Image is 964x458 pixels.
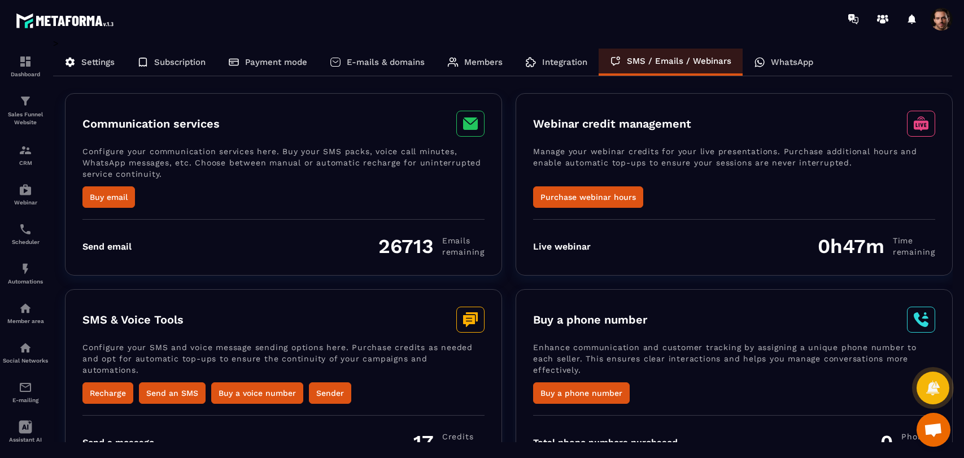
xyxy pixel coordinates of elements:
[3,111,48,127] p: Sales Funnel Website
[533,342,935,382] p: Enhance communication and customer tracking by assigning a unique phone number to each seller. Th...
[19,143,32,157] img: formation
[533,241,591,252] div: Live webinar
[16,10,117,31] img: logo
[3,135,48,175] a: formationformationCRM
[3,214,48,254] a: schedulerschedulerScheduler
[309,382,351,404] button: Sender
[19,381,32,394] img: email
[533,437,678,448] div: Total phone numbers purchased
[139,382,206,404] button: Send an SMS
[82,117,220,130] h3: Communication services
[3,293,48,333] a: automationsautomationsMember area
[3,160,48,166] p: CRM
[627,56,731,66] p: SMS / Emails / Webinars
[378,234,485,258] div: 26713
[818,234,935,258] div: 0h47m
[3,357,48,364] p: Social Networks
[3,333,48,372] a: social-networksocial-networkSocial Networks
[3,86,48,135] a: formationformationSales Funnel Website
[81,57,115,67] p: Settings
[893,235,935,246] span: Time
[893,246,935,258] span: remaining
[442,431,485,442] span: Credits
[3,372,48,412] a: emailemailE-mailing
[533,313,647,326] h3: Buy a phone number
[82,313,184,326] h3: SMS & Voice Tools
[19,55,32,68] img: formation
[19,183,32,197] img: automations
[3,278,48,285] p: Automations
[3,318,48,324] p: Member area
[347,57,425,67] p: E-mails & domains
[19,341,32,355] img: social-network
[442,246,485,258] span: remaining
[533,117,691,130] h3: Webinar credit management
[3,71,48,77] p: Dashboard
[19,262,32,276] img: automations
[19,223,32,236] img: scheduler
[82,382,133,404] button: Recharge
[245,57,307,67] p: Payment mode
[211,382,303,404] button: Buy a voice number
[3,46,48,86] a: formationformationDashboard
[533,186,643,208] button: Purchase webinar hours
[542,57,587,67] p: Integration
[3,437,48,443] p: Assistant AI
[3,239,48,245] p: Scheduler
[82,342,485,382] p: Configure your SMS and voice message sending options here. Purchase credits as needed and opt for...
[3,254,48,293] a: automationsautomationsAutomations
[82,146,485,186] p: Configure your communication services here. Buy your SMS packs, voice call minutes, WhatsApp mess...
[901,431,935,442] span: Phone
[3,397,48,403] p: E-mailing
[442,235,485,246] span: Emails
[82,186,135,208] button: Buy email
[82,241,132,252] div: Send email
[82,437,154,448] div: Send a message
[533,146,935,186] p: Manage your webinar credits for your live presentations. Purchase additional hours and enable aut...
[19,94,32,108] img: formation
[917,413,950,447] div: Mở cuộc trò chuyện
[880,430,935,454] div: 0
[3,175,48,214] a: automationsautomationsWebinar
[19,302,32,315] img: automations
[3,199,48,206] p: Webinar
[464,57,503,67] p: Members
[154,57,206,67] p: Subscription
[533,382,630,404] button: Buy a phone number
[771,57,813,67] p: WhatsApp
[413,430,485,454] div: 17
[3,412,48,451] a: Assistant AI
